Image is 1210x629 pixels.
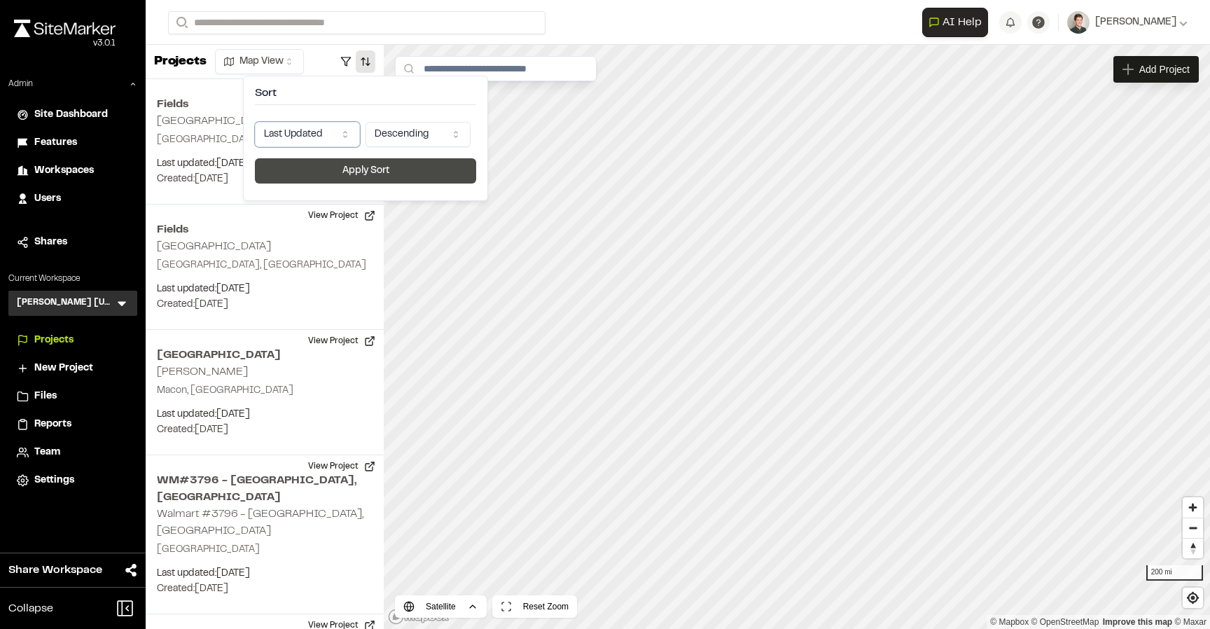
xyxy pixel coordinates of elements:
span: Users [34,191,61,207]
img: rebrand.png [14,20,116,37]
p: Last updated: [DATE] [157,282,373,297]
a: New Project [17,361,129,376]
a: Files [17,389,129,404]
button: View Project [300,205,384,227]
span: Collapse [8,600,53,617]
span: Features [34,135,77,151]
span: Add Project [1139,62,1190,76]
p: Admin [8,78,33,90]
button: Find my location [1183,588,1203,608]
p: Current Workspace [8,272,137,285]
a: Shares [17,235,129,250]
a: Map feedback [1103,617,1172,627]
canvas: Map [384,45,1210,629]
h2: Walmart #3796 - [GEOGRAPHIC_DATA], [GEOGRAPHIC_DATA] [157,509,363,536]
a: Mapbox [990,617,1029,627]
span: Settings [34,473,74,488]
span: [PERSON_NAME] [1095,15,1176,30]
span: New Project [34,361,93,376]
a: Workspaces [17,163,129,179]
a: Users [17,191,129,207]
p: [GEOGRAPHIC_DATA] [157,542,373,558]
p: [GEOGRAPHIC_DATA], [GEOGRAPHIC_DATA] [157,258,373,273]
a: Reports [17,417,129,432]
h2: [PERSON_NAME] [157,367,248,377]
button: Zoom out [1183,518,1203,538]
span: Share Workspace [8,562,102,579]
h2: Fields [157,221,373,238]
a: Settings [17,473,129,488]
button: Reset bearing to north [1183,538,1203,558]
p: Created: [DATE] [157,422,373,438]
a: Maxar [1174,617,1206,627]
p: Macon, [GEOGRAPHIC_DATA] [157,383,373,399]
span: Files [34,389,57,404]
p: Created: [DATE] [157,172,373,187]
span: Team [34,445,60,460]
p: Created: [DATE] [157,581,373,597]
p: [GEOGRAPHIC_DATA], [GEOGRAPHIC_DATA] [157,132,373,148]
span: Site Dashboard [34,107,108,123]
button: Zoom in [1183,497,1203,518]
h2: [GEOGRAPHIC_DATA] [157,116,271,126]
button: View Project [300,330,384,352]
span: AI Help [943,14,982,31]
h3: [PERSON_NAME] [US_STATE] [17,296,115,310]
span: Zoom out [1183,518,1203,538]
p: Created: [DATE] [157,297,373,312]
a: Mapbox logo [388,609,450,625]
div: Open AI Assistant [922,8,994,37]
a: Projects [17,333,129,348]
h2: Fields [157,96,373,113]
span: Projects [34,333,74,348]
button: Reset Zoom [492,595,577,618]
h2: [GEOGRAPHIC_DATA] [157,347,373,364]
img: User [1067,11,1090,34]
h2: WM#3796 - [GEOGRAPHIC_DATA], [GEOGRAPHIC_DATA] [157,472,373,506]
button: Apply Sort [255,158,476,184]
button: View Project [300,455,384,478]
a: OpenStreetMap [1031,617,1099,627]
h4: Sort [255,88,476,105]
h2: [GEOGRAPHIC_DATA] [157,242,271,251]
p: Last updated: [DATE] [157,407,373,422]
div: 200 mi [1146,565,1203,581]
a: Team [17,445,129,460]
a: Features [17,135,129,151]
button: Satellite [395,595,487,618]
p: Last updated: [DATE] [157,566,373,581]
button: Search [168,11,193,34]
p: Last updated: [DATE] [157,156,373,172]
p: Projects [154,53,207,71]
a: Site Dashboard [17,107,129,123]
span: Workspaces [34,163,94,179]
button: [PERSON_NAME] [1067,11,1188,34]
span: Shares [34,235,67,250]
span: Reports [34,417,71,432]
div: Oh geez...please don't... [14,37,116,50]
button: Open AI Assistant [922,8,988,37]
